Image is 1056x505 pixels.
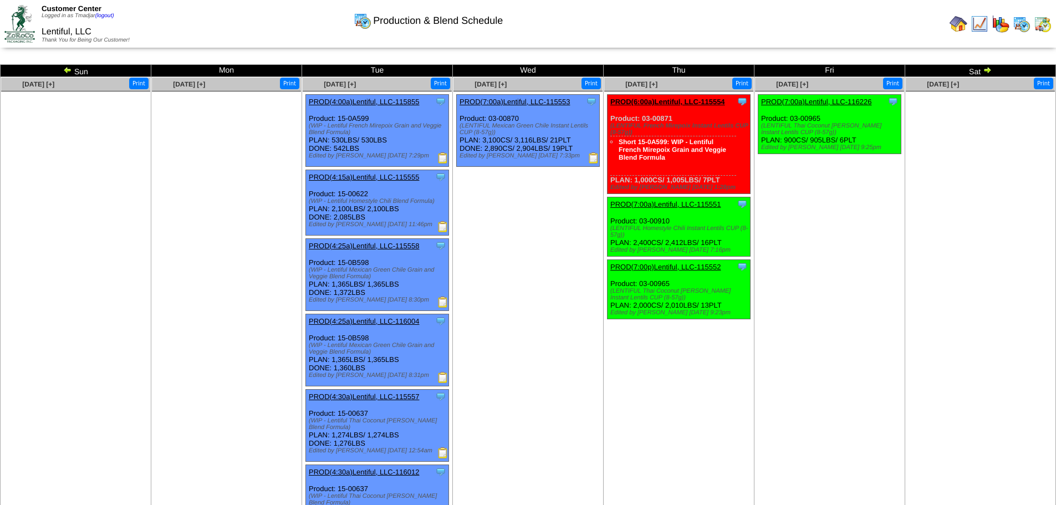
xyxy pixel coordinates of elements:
[151,65,302,77] td: Mon
[22,80,54,88] a: [DATE] [+]
[437,372,448,383] img: Production Report
[306,170,449,236] div: Product: 15-00622 PLAN: 2,100LBS / 2,100LBS DONE: 2,085LBS
[42,37,130,43] span: Thank You for Being Our Customer!
[610,200,721,208] a: PROD(7:00a)Lentiful, LLC-115551
[754,65,905,77] td: Fri
[280,78,299,89] button: Print
[173,80,205,88] a: [DATE] [+]
[610,225,750,238] div: (LENTIFUL Homestyle Chili Instant Lentils CUP (8-57g))
[63,65,72,74] img: arrowleft.gif
[4,5,35,42] img: ZoRoCo_Logo(Green%26Foil)%20jpg.webp
[586,96,597,107] img: Tooltip
[608,197,751,257] div: Product: 03-00910 PLAN: 2,400CS / 2,412LBS / 16PLT
[761,144,901,151] div: Edited by [PERSON_NAME] [DATE] 9:25pm
[437,221,448,232] img: Production Report
[309,221,448,228] div: Edited by [PERSON_NAME] [DATE] 11:46pm
[983,65,992,74] img: arrowright.gif
[309,242,419,250] a: PROD(4:25a)Lentiful, LLC-115558
[437,447,448,458] img: Production Report
[610,184,750,191] div: Edited by [PERSON_NAME] [DATE] 1:28pm
[460,152,599,159] div: Edited by [PERSON_NAME] [DATE] 7:33pm
[435,315,446,327] img: Tooltip
[437,152,448,164] img: Production Report
[758,95,901,154] div: Product: 03-00965 PLAN: 900CS / 905LBS / 6PLT
[437,297,448,308] img: Production Report
[610,309,750,316] div: Edited by [PERSON_NAME] [DATE] 9:23pm
[971,15,988,33] img: line_graph.gif
[306,390,449,462] div: Product: 15-00637 PLAN: 1,274LBS / 1,274LBS DONE: 1,276LBS
[883,78,902,89] button: Print
[737,261,748,272] img: Tooltip
[610,288,750,301] div: (LENTIFUL Thai Coconut [PERSON_NAME] Instant Lentils CUP (8-57g))
[309,372,448,379] div: Edited by [PERSON_NAME] [DATE] 8:31pm
[610,98,725,106] a: PROD(6:00a)Lentiful, LLC-115554
[435,96,446,107] img: Tooltip
[435,391,446,402] img: Tooltip
[129,78,149,89] button: Print
[1034,15,1052,33] img: calendarinout.gif
[475,80,507,88] a: [DATE] [+]
[302,65,453,77] td: Tue
[737,96,748,107] img: Tooltip
[927,80,959,88] a: [DATE] [+]
[309,317,419,325] a: PROD(4:25a)Lentiful, LLC-116004
[42,4,101,13] span: Customer Center
[610,123,750,136] div: (LENTIFUL French Mirepoix Instant Lentils CUP (8-57g))
[324,80,356,88] a: [DATE] [+]
[435,171,446,182] img: Tooltip
[309,297,448,303] div: Edited by [PERSON_NAME] [DATE] 8:30pm
[309,267,448,280] div: (WIP - Lentiful Mexican Green Chile Grain and Veggie Blend Formula)
[1,65,151,77] td: Sun
[309,152,448,159] div: Edited by [PERSON_NAME] [DATE] 7:29pm
[619,138,726,161] a: Short 15-0A599: WIP - Lentiful French Mirepoix Grain and Veggie Blend Formula
[457,95,600,167] div: Product: 03-00870 PLAN: 3,100CS / 3,116LBS / 21PLT DONE: 2,890CS / 2,904LBS / 19PLT
[435,466,446,477] img: Tooltip
[306,95,449,167] div: Product: 15-0A599 PLAN: 530LBS / 530LBS DONE: 542LBS
[354,12,371,29] img: calendarprod.gif
[608,95,751,194] div: Product: 03-00871 PLAN: 1,000CS / 1,005LBS / 7PLT
[887,96,899,107] img: Tooltip
[732,78,752,89] button: Print
[309,198,448,205] div: (WIP - Lentiful Homestyle Chili Blend Formula)
[625,80,657,88] a: [DATE] [+]
[1013,15,1031,33] img: calendarprod.gif
[309,173,419,181] a: PROD(4:15a)Lentiful, LLC-115555
[309,98,419,106] a: PROD(4:00a)Lentiful, LLC-115855
[309,468,419,476] a: PROD(4:30a)Lentiful, LLC-116012
[610,247,750,253] div: Edited by [PERSON_NAME] [DATE] 7:16pm
[306,314,449,386] div: Product: 15-0B598 PLAN: 1,365LBS / 1,365LBS DONE: 1,360LBS
[373,15,503,27] span: Production & Blend Schedule
[992,15,1009,33] img: graph.gif
[306,239,449,311] div: Product: 15-0B598 PLAN: 1,365LBS / 1,365LBS DONE: 1,372LBS
[431,78,450,89] button: Print
[42,27,91,37] span: Lentiful, LLC
[604,65,754,77] td: Thu
[1034,78,1053,89] button: Print
[905,65,1056,77] td: Sat
[460,123,599,136] div: (LENTIFUL Mexican Green Chile Instant Lentils CUP (8-57g))
[309,417,448,431] div: (WIP - Lentiful Thai Coconut [PERSON_NAME] Blend Formula)
[309,447,448,454] div: Edited by [PERSON_NAME] [DATE] 12:54am
[737,198,748,210] img: Tooltip
[581,78,601,89] button: Print
[761,123,901,136] div: (LENTIFUL Thai Coconut [PERSON_NAME] Instant Lentils CUP (8-57g))
[761,98,871,106] a: PROD(7:00a)Lentiful, LLC-116226
[309,342,448,355] div: (WIP - Lentiful Mexican Green Chile Grain and Veggie Blend Formula)
[608,260,751,319] div: Product: 03-00965 PLAN: 2,000CS / 2,010LBS / 13PLT
[460,98,570,106] a: PROD(7:00a)Lentiful, LLC-115553
[453,65,604,77] td: Wed
[309,392,419,401] a: PROD(4:30a)Lentiful, LLC-115557
[42,13,114,19] span: Logged in as Tmadjar
[588,152,599,164] img: Production Report
[309,123,448,136] div: (WIP - Lentiful French Mirepoix Grain and Veggie Blend Formula)
[950,15,967,33] img: home.gif
[435,240,446,251] img: Tooltip
[776,80,808,88] a: [DATE] [+]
